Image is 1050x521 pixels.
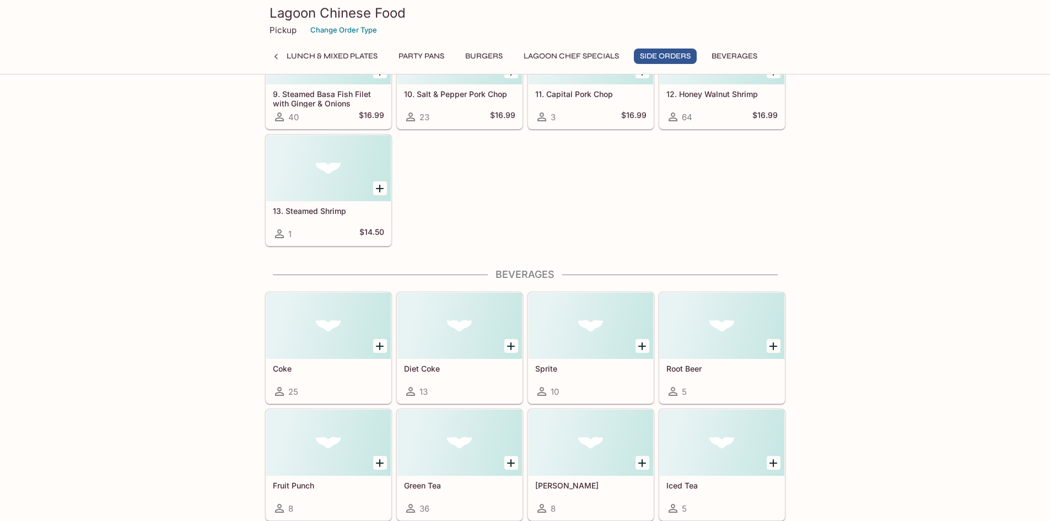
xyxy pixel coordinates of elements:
button: Add Fruit Punch [373,456,387,470]
button: Add Coke [373,339,387,353]
button: Add 13. Steamed Shrimp [373,181,387,195]
span: 64 [682,112,692,122]
a: Fruit Punch8 [266,409,391,520]
span: 3 [551,112,556,122]
div: Fruit Punch [266,410,391,476]
button: Add Root Beer [767,339,780,353]
button: Add Dr. Pepper [636,456,649,470]
div: Dr. Pepper [529,410,653,476]
div: Iced Tea [660,410,784,476]
div: 13. Steamed Shrimp [266,135,391,201]
span: 25 [288,386,298,397]
a: Green Tea36 [397,409,523,520]
h5: Diet Coke [404,364,515,373]
h5: Coke [273,364,384,373]
a: [PERSON_NAME]8 [528,409,654,520]
div: Green Tea [397,410,522,476]
button: Party Pans [392,49,450,64]
button: Burgers [459,49,509,64]
div: Sprite [529,293,653,359]
a: 13. Steamed Shrimp1$14.50 [266,135,391,246]
span: 8 [551,503,556,514]
button: Add Diet Coke [504,339,518,353]
p: Pickup [270,25,297,35]
span: 5 [682,503,687,514]
span: 5 [682,386,687,397]
a: Sprite10 [528,292,654,404]
a: Root Beer5 [659,292,785,404]
button: Add Iced Tea [767,456,780,470]
h5: $16.99 [752,110,778,123]
button: Add Sprite [636,339,649,353]
h3: Lagoon Chinese Food [270,4,781,22]
h5: 9. Steamed Basa Fish Filet with Ginger & Onions [273,89,384,108]
a: Iced Tea5 [659,409,785,520]
h4: Beverages [265,268,785,281]
a: Coke25 [266,292,391,404]
h5: 10. Salt & Pepper Pork Chop [404,89,515,99]
h5: $16.99 [490,110,515,123]
span: 40 [288,112,299,122]
h5: 11. Capital Pork Chop [535,89,647,99]
a: Diet Coke13 [397,292,523,404]
span: 23 [419,112,429,122]
h5: Iced Tea [666,481,778,490]
span: 10 [551,386,559,397]
span: 1 [288,229,292,239]
h5: Green Tea [404,481,515,490]
h5: $14.50 [359,227,384,240]
h5: $16.99 [621,110,647,123]
button: Change Order Type [305,22,382,39]
h5: [PERSON_NAME] [535,481,647,490]
h5: 12. Honey Walnut Shrimp [666,89,778,99]
h5: Root Beer [666,364,778,373]
h5: $16.99 [359,110,384,123]
button: Beverages [706,49,763,64]
span: 36 [419,503,429,514]
span: 13 [419,386,428,397]
h5: 13. Steamed Shrimp [273,206,384,216]
div: Coke [266,293,391,359]
h5: Sprite [535,364,647,373]
h5: Fruit Punch [273,481,384,490]
button: Plate Lunch & Mixed Plates [256,49,384,64]
span: 8 [288,503,293,514]
div: Diet Coke [397,293,522,359]
button: Side Orders [634,49,697,64]
button: Lagoon Chef Specials [518,49,625,64]
div: Root Beer [660,293,784,359]
button: Add Green Tea [504,456,518,470]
